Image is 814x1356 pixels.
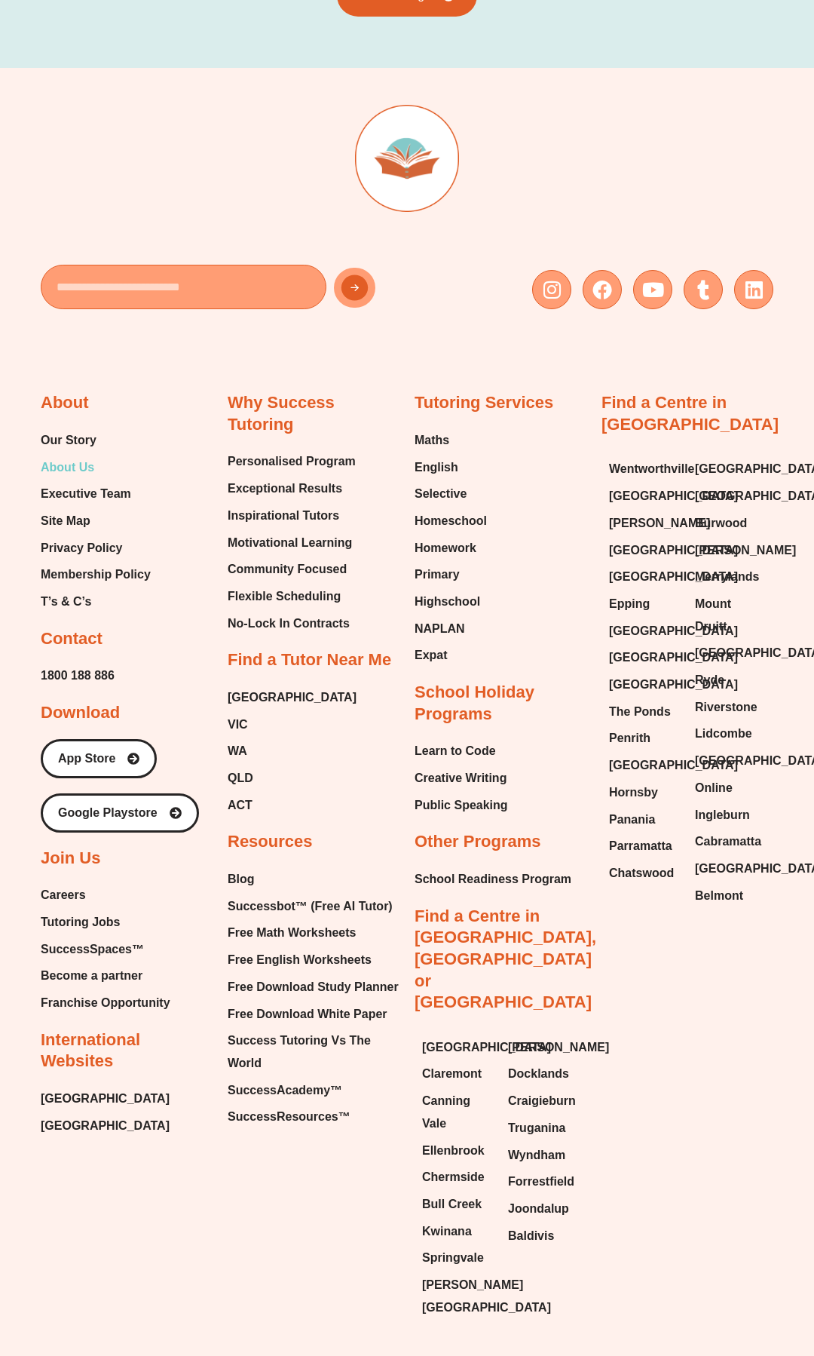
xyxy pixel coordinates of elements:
a: Forrestfield [508,1170,579,1193]
span: Google Playstore [58,807,158,819]
a: [PERSON_NAME] [508,1036,579,1059]
a: Become a partner [41,965,170,987]
span: 1800 188 886 [41,664,115,687]
a: Site Map [41,510,151,532]
span: Selective [415,483,467,505]
span: Homework [415,537,476,560]
a: Burwood [695,512,766,535]
a: Craigieburn [508,1090,579,1112]
a: Google Playstore [41,793,199,833]
a: [GEOGRAPHIC_DATA] [609,539,680,562]
span: [GEOGRAPHIC_DATA] [609,673,738,696]
a: [GEOGRAPHIC_DATA] [695,642,766,664]
a: School Readiness Program [415,868,571,891]
a: [GEOGRAPHIC_DATA] [609,754,680,777]
a: Maths [415,429,487,452]
a: Epping [609,593,680,615]
a: Joondalup [508,1198,579,1220]
span: Belmont [695,885,743,907]
a: SuccessAcademy™ [228,1079,399,1102]
span: Blog [228,868,255,891]
a: Free Math Worksheets [228,922,399,944]
span: Merrylands [695,566,759,588]
a: Mount Druitt [695,593,766,637]
h2: Contact [41,628,103,650]
a: Wentworthville [609,458,680,480]
span: No-Lock In Contracts [228,612,350,635]
span: [PERSON_NAME] [609,512,710,535]
a: Bull Creek [422,1193,493,1216]
a: Successbot™ (Free AI Tutor) [228,895,399,918]
span: Creative Writing [415,767,506,790]
a: Membership Policy [41,563,151,586]
span: Claremont [422,1063,482,1085]
span: [PERSON_NAME][GEOGRAPHIC_DATA] [422,1274,551,1318]
span: Bull Creek [422,1193,482,1216]
span: [PERSON_NAME] [508,1036,609,1059]
a: Penrith [609,727,680,750]
a: Privacy Policy [41,537,151,560]
span: Successbot™ (Free AI Tutor) [228,895,393,918]
a: [PERSON_NAME][GEOGRAPHIC_DATA] [422,1274,493,1318]
a: T’s & C’s [41,591,151,613]
span: Free Download Study Planner [228,976,399,999]
span: [GEOGRAPHIC_DATA] [609,539,738,562]
h2: Download [41,702,120,724]
a: Motivational Learning [228,532,356,554]
span: Forrestfield [508,1170,574,1193]
span: Kwinana [422,1220,472,1243]
a: [GEOGRAPHIC_DATA] [609,566,680,588]
h2: International Websites [41,1029,213,1072]
span: Free English Worksheets [228,949,372,971]
a: [PERSON_NAME] [609,512,680,535]
span: Inspirational Tutors [228,505,339,527]
span: Become a partner [41,965,142,987]
span: SuccessResources™ [228,1106,350,1128]
span: Personalised Program [228,450,356,473]
a: [GEOGRAPHIC_DATA] [609,620,680,643]
a: Baldivis [508,1225,579,1247]
span: Joondalup [508,1198,569,1220]
span: Free Math Worksheets [228,922,356,944]
a: Primary [415,563,487,586]
a: Franchise Opportunity [41,992,170,1014]
a: English [415,456,487,479]
a: Belmont [695,885,766,907]
span: Exceptional Results [228,477,342,500]
span: SuccessAcademy™ [228,1079,342,1102]
a: App Store [41,739,157,778]
span: App Store [58,753,115,765]
a: Riverstone [695,696,766,719]
a: QLD [228,767,357,790]
span: Expat [415,644,448,667]
a: Ryde [695,669,766,692]
span: Ellenbrook [422,1140,485,1162]
a: Careers [41,884,170,907]
span: QLD [228,767,253,790]
a: The Ponds [609,701,680,723]
a: [GEOGRAPHIC_DATA] [609,485,680,508]
a: [GEOGRAPHIC_DATA] [695,750,766,772]
span: Highschool [415,591,480,613]
span: Penrith [609,727,650,750]
span: [GEOGRAPHIC_DATA] [41,1115,170,1137]
a: [GEOGRAPHIC_DATA] [422,1036,493,1059]
span: WA [228,740,247,762]
h2: School Holiday Programs [415,682,586,725]
a: Homework [415,537,487,560]
a: SuccessSpaces™ [41,938,170,961]
span: Lidcombe [695,722,752,745]
span: About Us [41,456,94,479]
span: Tutoring Jobs [41,911,120,934]
a: [GEOGRAPHIC_DATA] [228,686,357,709]
span: Homeschool [415,510,487,532]
span: [GEOGRAPHIC_DATA] [41,1088,170,1110]
a: About Us [41,456,151,479]
a: [GEOGRAPHIC_DATA] [695,857,766,880]
h2: About [41,392,89,414]
h2: Resources [228,831,313,853]
span: Truganina [508,1117,565,1140]
span: VIC [228,713,248,736]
